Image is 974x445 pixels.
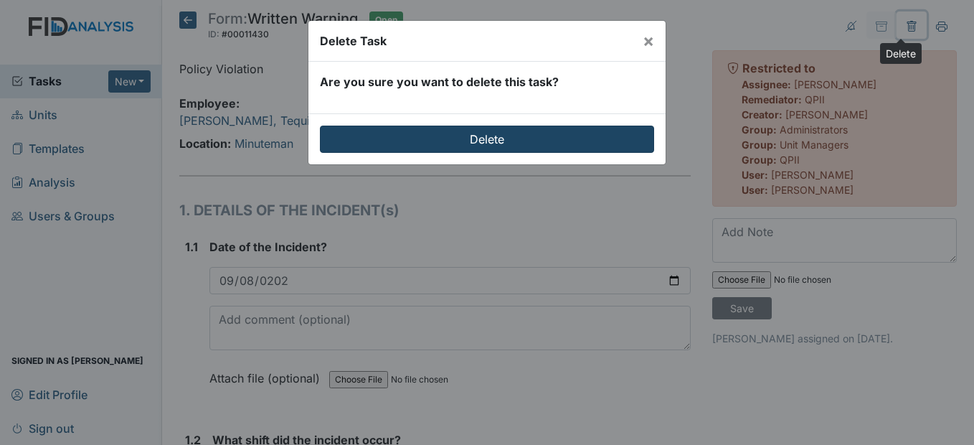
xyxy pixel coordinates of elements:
button: Close [631,21,666,61]
input: Delete [320,126,654,153]
strong: Are you sure you want to delete this task? [320,75,559,89]
div: Delete Task [320,32,387,50]
span: × [643,30,654,51]
div: Delete [880,43,922,64]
